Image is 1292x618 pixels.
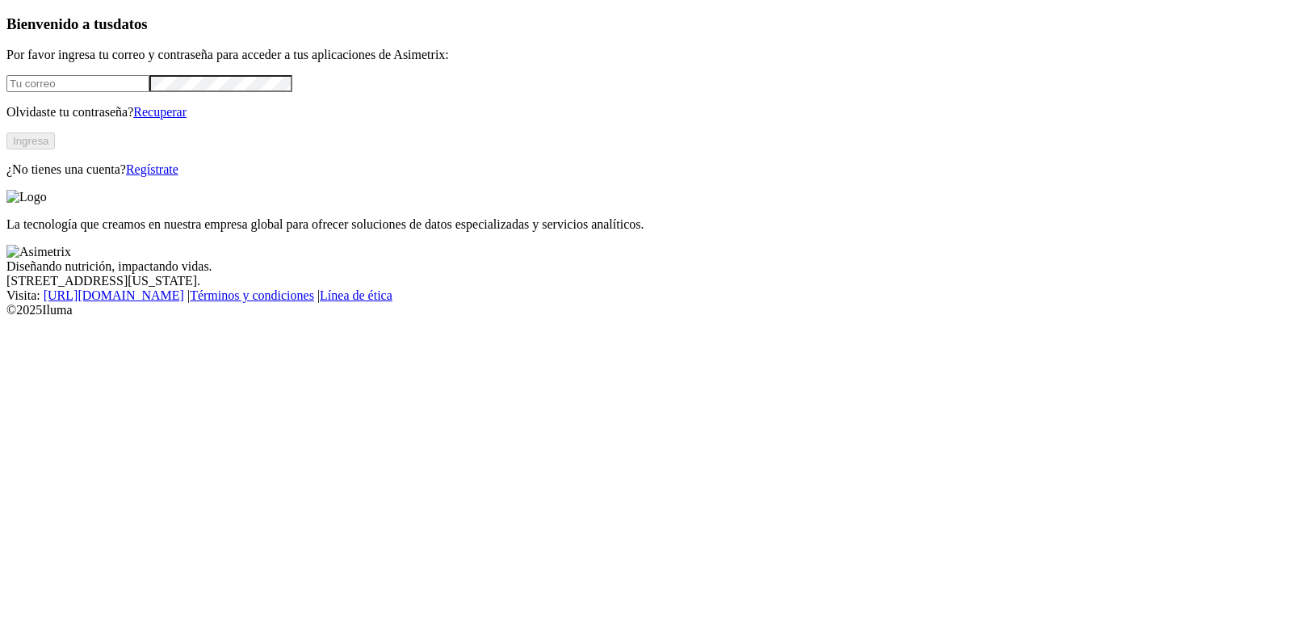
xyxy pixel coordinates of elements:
p: Olvidaste tu contraseña? [6,105,1286,120]
div: [STREET_ADDRESS][US_STATE]. [6,274,1286,288]
a: [URL][DOMAIN_NAME] [44,288,184,302]
img: Asimetrix [6,245,71,259]
a: Términos y condiciones [190,288,314,302]
h3: Bienvenido a tus [6,15,1286,33]
img: Logo [6,190,47,204]
p: ¿No tienes una cuenta? [6,162,1286,177]
div: Diseñando nutrición, impactando vidas. [6,259,1286,274]
span: datos [113,15,148,32]
a: Línea de ética [320,288,392,302]
input: Tu correo [6,75,149,92]
a: Recuperar [133,105,187,119]
button: Ingresa [6,132,55,149]
p: Por favor ingresa tu correo y contraseña para acceder a tus aplicaciones de Asimetrix: [6,48,1286,62]
div: Visita : | | [6,288,1286,303]
a: Regístrate [126,162,178,176]
p: La tecnología que creamos en nuestra empresa global para ofrecer soluciones de datos especializad... [6,217,1286,232]
div: © 2025 Iluma [6,303,1286,317]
